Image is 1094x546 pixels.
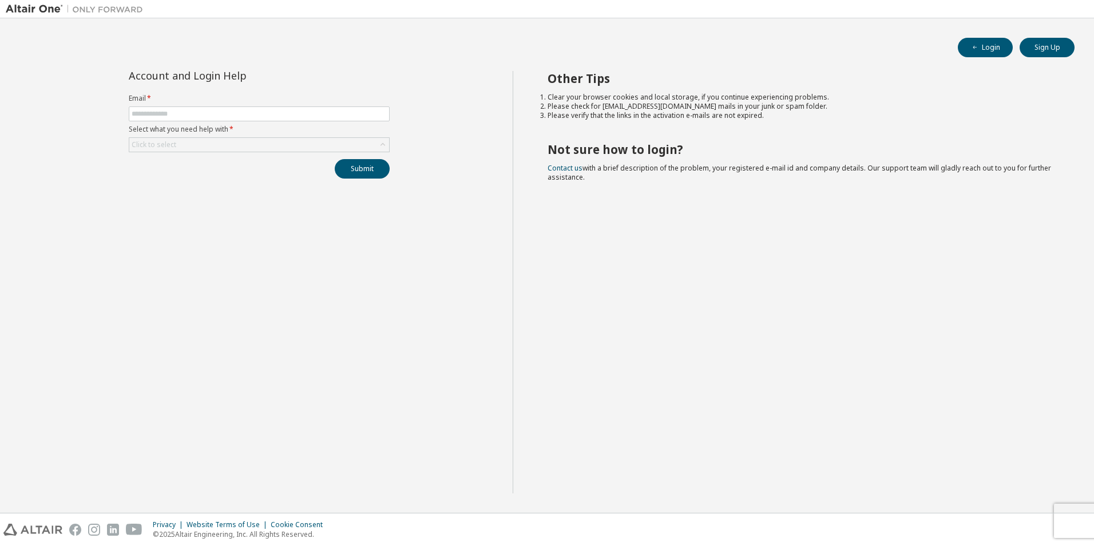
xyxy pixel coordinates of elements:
a: Contact us [548,163,582,173]
li: Please check for [EMAIL_ADDRESS][DOMAIN_NAME] mails in your junk or spam folder. [548,102,1055,111]
div: Click to select [132,140,176,149]
label: Email [129,94,390,103]
img: altair_logo.svg [3,524,62,536]
div: Click to select [129,138,389,152]
img: facebook.svg [69,524,81,536]
button: Submit [335,159,390,179]
label: Select what you need help with [129,125,390,134]
li: Clear your browser cookies and local storage, if you continue experiencing problems. [548,93,1055,102]
h2: Not sure how to login? [548,142,1055,157]
p: © 2025 Altair Engineering, Inc. All Rights Reserved. [153,529,330,539]
img: youtube.svg [126,524,142,536]
div: Website Terms of Use [187,520,271,529]
div: Cookie Consent [271,520,330,529]
span: with a brief description of the problem, your registered e-mail id and company details. Our suppo... [548,163,1051,182]
button: Login [958,38,1013,57]
img: linkedin.svg [107,524,119,536]
img: Altair One [6,3,149,15]
div: Account and Login Help [129,71,338,80]
li: Please verify that the links in the activation e-mails are not expired. [548,111,1055,120]
div: Privacy [153,520,187,529]
button: Sign Up [1020,38,1075,57]
h2: Other Tips [548,71,1055,86]
img: instagram.svg [88,524,100,536]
